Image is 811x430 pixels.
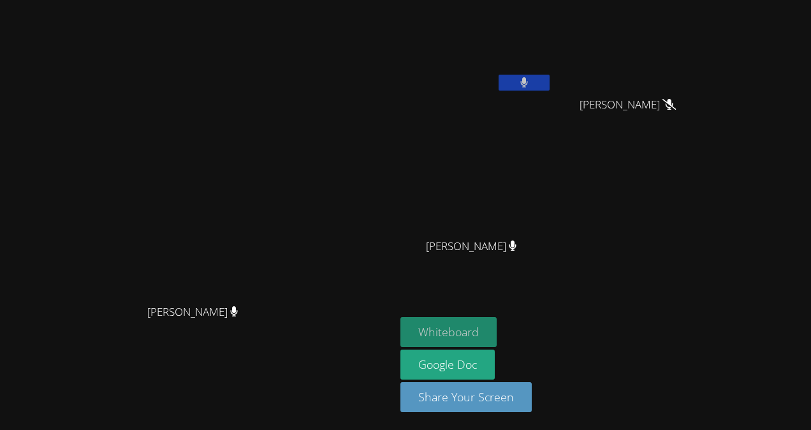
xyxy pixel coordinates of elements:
[580,96,676,114] span: [PERSON_NAME]
[400,317,497,347] button: Whiteboard
[400,382,532,412] button: Share Your Screen
[147,303,238,322] span: [PERSON_NAME]
[426,237,517,256] span: [PERSON_NAME]
[400,350,495,380] a: Google Doc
